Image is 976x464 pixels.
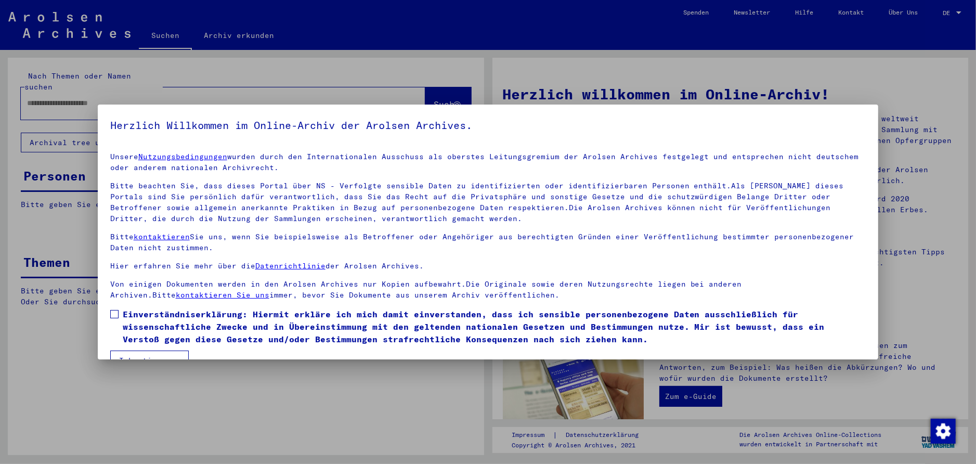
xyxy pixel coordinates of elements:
[931,419,956,444] img: Zustimmung ändern
[123,308,866,345] span: Einverständniserklärung: Hiermit erkläre ich mich damit einverstanden, dass ich sensible personen...
[138,152,227,161] a: Nutzungsbedingungen
[110,261,866,272] p: Hier erfahren Sie mehr über die der Arolsen Archives.
[176,290,269,300] a: kontaktieren Sie uns
[110,279,866,301] p: Von einigen Dokumenten werden in den Arolsen Archives nur Kopien aufbewahrt.Die Originale sowie d...
[110,151,866,173] p: Unsere wurden durch den Internationalen Ausschuss als oberstes Leitungsgremium der Arolsen Archiv...
[110,351,189,370] button: Ich stimme zu
[110,181,866,224] p: Bitte beachten Sie, dass dieses Portal über NS - Verfolgte sensible Daten zu identifizierten oder...
[255,261,326,270] a: Datenrichtlinie
[134,232,190,241] a: kontaktieren
[110,231,866,253] p: Bitte Sie uns, wenn Sie beispielsweise als Betroffener oder Angehöriger aus berechtigten Gründen ...
[110,117,866,134] h5: Herzlich Willkommen im Online-Archiv der Arolsen Archives.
